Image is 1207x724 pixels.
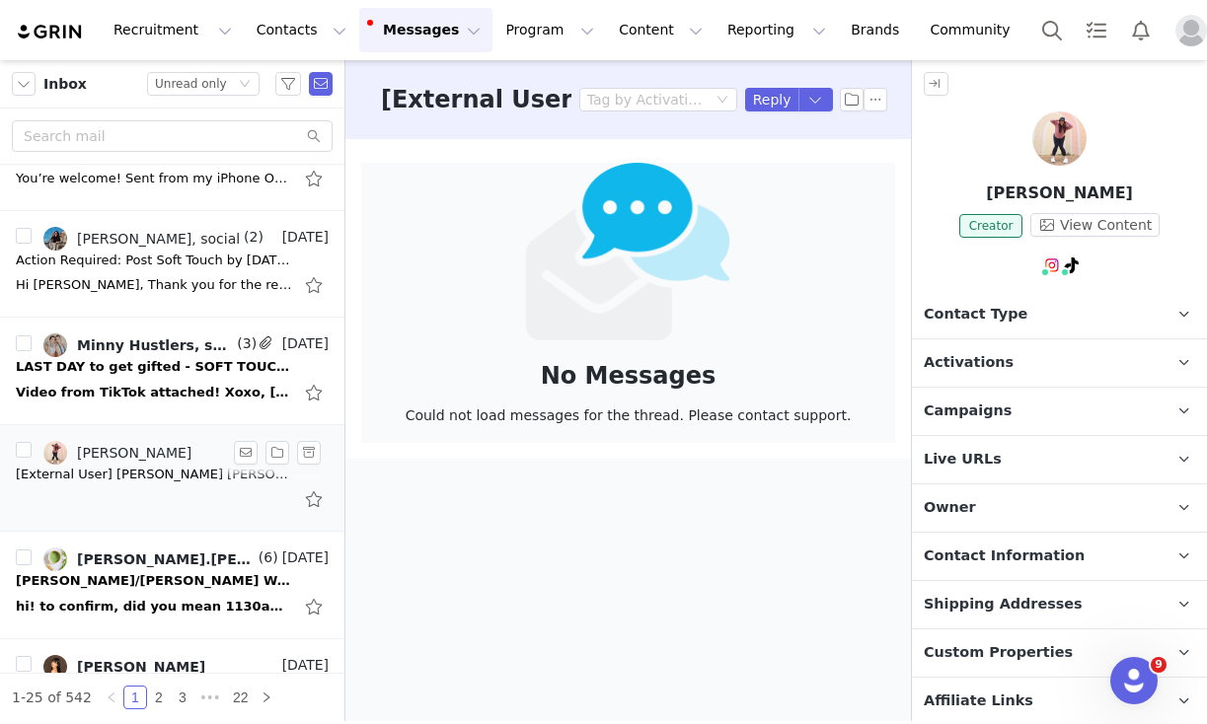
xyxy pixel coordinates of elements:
img: grin logo [16,23,85,41]
div: LAST DAY to get gifted - SOFT TOUCH BOTTLE [16,357,292,377]
span: Shipping Addresses [924,594,1083,615]
p: [PERSON_NAME] [912,181,1207,205]
li: Next Page [255,686,278,709]
img: 0be6fee7-3a54-4cc6-98e3-b7511d0be1fe.jpg [43,655,67,679]
button: Notifications [1119,8,1163,52]
div: Video from TikTok attached! Xoxo, Ann and Lo Minny Hustlers Website: www.minnyhustlers.com Social... [16,383,292,402]
a: Brands [839,8,917,52]
span: Affiliate Links [924,690,1033,712]
div: [PERSON_NAME], social [77,231,240,247]
a: [PERSON_NAME] [43,655,205,679]
button: Contacts [245,8,358,52]
button: Reporting [716,8,838,52]
div: hi! to confirm, did you mean 1130amPT today or 2:30pm PT today? thanks 🙂 ________________________... [16,597,292,616]
a: 22 [227,687,255,708]
li: Previous Page [100,686,123,709]
img: Alyssa Vitolo [1032,111,1087,166]
button: Search [1030,8,1074,52]
span: Owner [924,497,976,519]
div: Action Required: Post Soft Touch by Sept 20 to Be Eligible for October Activation 💧 [16,251,292,270]
iframe: Intercom live chat [1110,657,1158,704]
img: f2a3821f-ad5f-409a-93bf-142155b65395.jpg [43,441,67,465]
span: Live URLs [924,449,1002,471]
span: Creator [959,214,1023,238]
span: 9 [1151,657,1167,673]
div: [PERSON_NAME] [77,659,205,675]
div: Minny Hustlers, social [77,337,233,353]
img: 99204825-aef7-45b1-aa25-012e7ac03fdf.jpg [43,333,67,357]
span: Send Email [309,72,333,96]
a: Minny Hustlers, social [43,333,233,357]
i: icon: down [717,94,728,108]
button: Recruitment [102,8,244,52]
li: 1 [123,686,147,709]
button: Messages [359,8,492,52]
img: 8b891305-0238-4def-9af4-fa64ea0dc43a.jpg [43,227,67,251]
button: View Content [1030,213,1160,237]
img: instagram.svg [1044,257,1060,273]
button: Program [493,8,606,52]
a: Community [919,8,1031,52]
h3: [External User] [PERSON_NAME] [PERSON_NAME] Video [381,82,1124,117]
li: Next 3 Pages [194,686,226,709]
a: Tasks [1075,8,1118,52]
div: [External User] Alyssa Vitolo’s Takeya Video [16,465,292,484]
li: 2 [147,686,171,709]
div: Unread only [155,73,227,95]
span: ••• [194,686,226,709]
i: icon: left [106,691,117,703]
a: [PERSON_NAME] [43,441,191,465]
img: emails-empty2x.png [526,163,730,340]
span: Inbox [43,74,87,95]
a: [PERSON_NAME].[PERSON_NAME], [PERSON_NAME], social [43,547,255,571]
span: Activations [924,352,1014,374]
span: Contact Information [924,545,1085,567]
div: Mike/Alexis Weekly Check-In [16,571,292,591]
li: 3 [171,686,194,709]
input: Search mail [12,120,333,152]
div: You’re welcome! Sent from my iPhone On Sep 29, 2025, at 4:33 PM, social <social@takeyausa.com> wr... [16,169,292,188]
i: icon: down [239,78,251,92]
a: 2 [148,687,170,708]
div: Could not load messages for the thread. Please contact support. [406,404,852,426]
button: Reply [745,88,799,111]
a: 3 [172,687,193,708]
a: [PERSON_NAME], social [43,227,240,251]
i: icon: right [261,691,272,703]
div: [PERSON_NAME].[PERSON_NAME], [PERSON_NAME], social [77,551,255,567]
div: No Messages [406,365,852,387]
span: Custom Properties [924,642,1073,664]
div: [PERSON_NAME] [77,445,191,461]
span: Contact Type [924,304,1027,326]
a: 1 [124,687,146,708]
img: placeholder-profile.jpg [1175,15,1207,46]
span: Campaigns [924,400,1012,422]
li: 22 [226,686,256,709]
li: 1-25 of 542 [12,686,92,709]
div: Hi Alexis, Thank you for the reminder. I posted mine this week. 💕🌸 Love my new Soft Touch bottle ... [16,275,292,295]
button: Content [607,8,715,52]
i: icon: search [307,129,321,143]
img: f1bc0b12-eaa8-470b-9296-1104d1bc2816.jpg [43,547,67,571]
div: Tag by Activation [587,90,704,109]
